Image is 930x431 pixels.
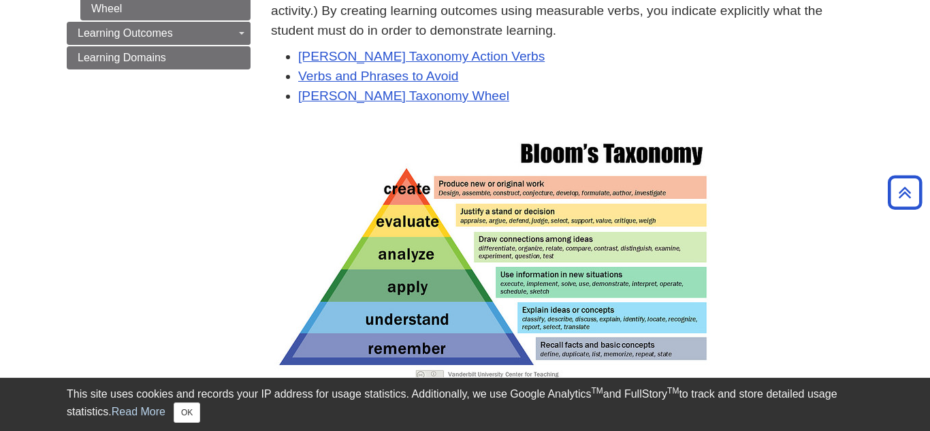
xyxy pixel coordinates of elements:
a: Back to Top [883,183,927,202]
button: Close [174,402,200,423]
a: [PERSON_NAME] Taxonomy Action Verbs [298,49,545,63]
a: Learning Outcomes [67,22,251,45]
a: Read More [112,406,165,417]
span: Learning Outcomes [78,27,173,39]
div: This site uses cookies and records your IP address for usage statistics. Additionally, we use Goo... [67,386,863,423]
a: [PERSON_NAME] Taxonomy Wheel [298,89,509,103]
sup: TM [667,386,679,396]
span: Learning Domains [78,52,166,63]
sup: TM [591,386,603,396]
a: Verbs and Phrases to Avoid [298,69,458,83]
a: Learning Domains [67,46,251,69]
